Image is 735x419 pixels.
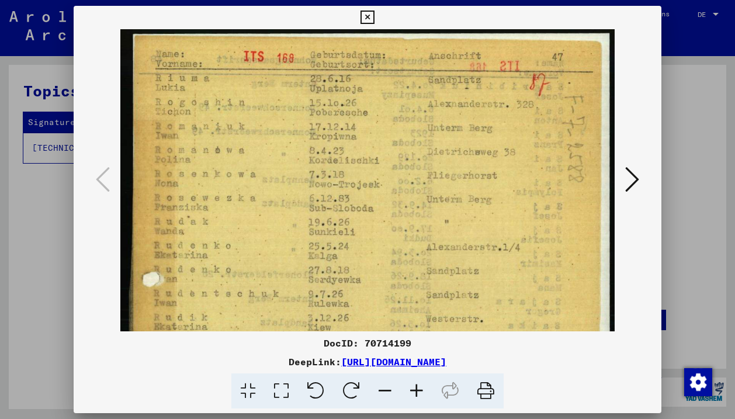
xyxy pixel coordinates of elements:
div: Zustimmung ändern [684,368,712,396]
div: DeepLink: [74,355,661,369]
a: [URL][DOMAIN_NAME] [341,356,446,368]
div: DocID: 70714199 [74,336,661,350]
img: Zustimmung ändern [684,368,712,396]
